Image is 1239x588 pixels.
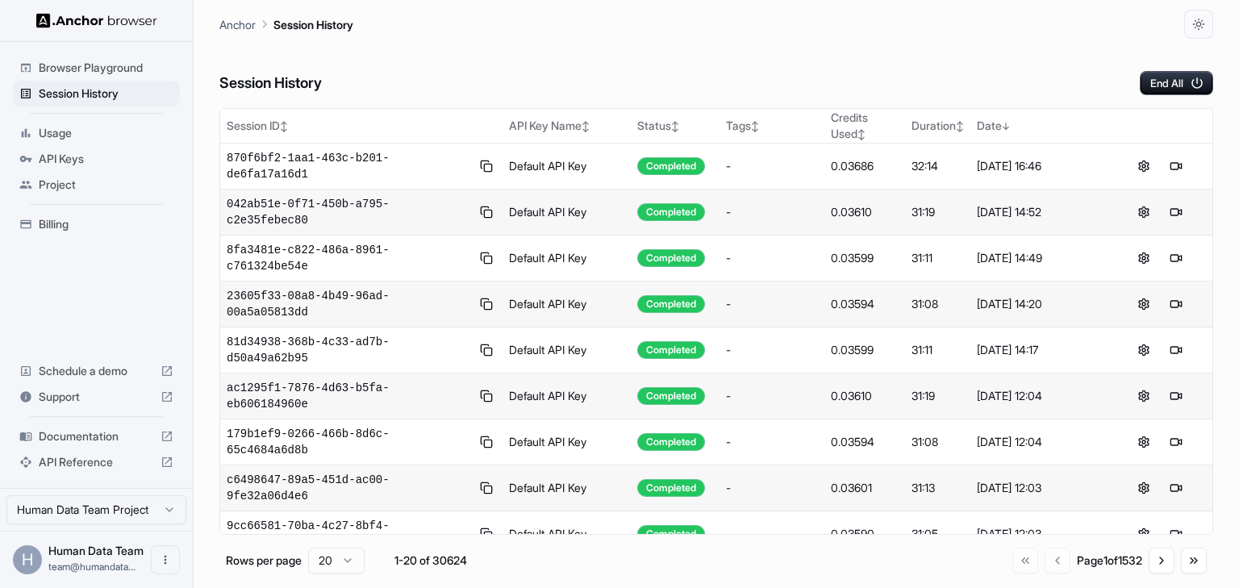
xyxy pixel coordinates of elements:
[39,151,173,167] span: API Keys
[637,479,705,497] div: Completed
[227,118,496,134] div: Session ID
[13,211,180,237] div: Billing
[977,434,1101,450] div: [DATE] 12:04
[637,341,705,359] div: Completed
[637,525,705,543] div: Completed
[637,203,705,221] div: Completed
[726,204,818,220] div: -
[637,118,713,134] div: Status
[956,120,964,132] span: ↕
[977,526,1101,542] div: [DATE] 12:03
[912,158,964,174] div: 32:14
[671,120,679,132] span: ↕
[227,288,470,320] span: 23605f33-08a8-4b49-96ad-00a5a05813dd
[637,157,705,175] div: Completed
[831,480,899,496] div: 0.03601
[726,434,818,450] div: -
[219,16,256,33] p: Anchor
[39,389,154,405] span: Support
[13,172,180,198] div: Project
[912,480,964,496] div: 31:13
[1002,120,1010,132] span: ↓
[912,388,964,404] div: 31:19
[726,158,818,174] div: -
[151,545,180,574] button: Open menu
[912,204,964,220] div: 31:19
[977,480,1101,496] div: [DATE] 12:03
[227,242,470,274] span: 8fa3481e-c822-486a-8961-c761324be54e
[226,553,302,569] p: Rows per page
[503,465,632,511] td: Default API Key
[227,518,470,550] span: 9cc66581-70ba-4c27-8bf4-50f1b255a476
[977,388,1101,404] div: [DATE] 12:04
[13,358,180,384] div: Schedule a demo
[912,526,964,542] div: 31:05
[831,388,899,404] div: 0.03610
[726,480,818,496] div: -
[39,125,173,141] span: Usage
[726,118,818,134] div: Tags
[751,120,759,132] span: ↕
[831,434,899,450] div: 0.03594
[39,363,154,379] span: Schedule a demo
[637,387,705,405] div: Completed
[1077,553,1142,569] div: Page 1 of 1532
[912,296,964,312] div: 31:08
[831,296,899,312] div: 0.03594
[977,296,1101,312] div: [DATE] 14:20
[13,55,180,81] div: Browser Playground
[503,373,632,419] td: Default API Key
[726,296,818,312] div: -
[509,118,625,134] div: API Key Name
[227,334,470,366] span: 81d34938-368b-4c33-ad7b-d50a49a62b95
[390,553,471,569] div: 1-20 of 30624
[503,236,632,281] td: Default API Key
[39,454,154,470] span: API Reference
[503,190,632,236] td: Default API Key
[912,434,964,450] div: 31:08
[13,120,180,146] div: Usage
[36,13,157,28] img: Anchor Logo
[912,118,964,134] div: Duration
[977,342,1101,358] div: [DATE] 14:17
[726,526,818,542] div: -
[39,177,173,193] span: Project
[726,250,818,266] div: -
[977,158,1101,174] div: [DATE] 16:46
[503,281,632,327] td: Default API Key
[503,511,632,557] td: Default API Key
[503,419,632,465] td: Default API Key
[227,472,470,504] span: c6498647-89a5-451d-ac00-9fe32a06d4e6
[726,342,818,358] div: -
[503,327,632,373] td: Default API Key
[582,120,590,132] span: ↕
[503,144,632,190] td: Default API Key
[912,250,964,266] div: 31:11
[280,120,288,132] span: ↕
[13,545,42,574] div: H
[227,426,470,458] span: 179b1ef9-0266-466b-8d6c-65c4684a6d8b
[831,526,899,542] div: 0.03590
[831,250,899,266] div: 0.03599
[637,295,705,313] div: Completed
[831,342,899,358] div: 0.03599
[977,204,1101,220] div: [DATE] 14:52
[13,449,180,475] div: API Reference
[637,433,705,451] div: Completed
[1140,71,1213,95] button: End All
[977,250,1101,266] div: [DATE] 14:49
[912,342,964,358] div: 31:11
[48,544,144,557] span: Human Data Team
[831,110,899,142] div: Credits Used
[831,158,899,174] div: 0.03686
[227,380,470,412] span: ac1295f1-7876-4d63-b5fa-eb606184960e
[13,81,180,106] div: Session History
[273,16,353,33] p: Session History
[977,118,1101,134] div: Date
[227,196,470,228] span: 042ab51e-0f71-450b-a795-c2e35febec80
[219,15,353,33] nav: breadcrumb
[39,60,173,76] span: Browser Playground
[831,204,899,220] div: 0.03610
[39,216,173,232] span: Billing
[13,146,180,172] div: API Keys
